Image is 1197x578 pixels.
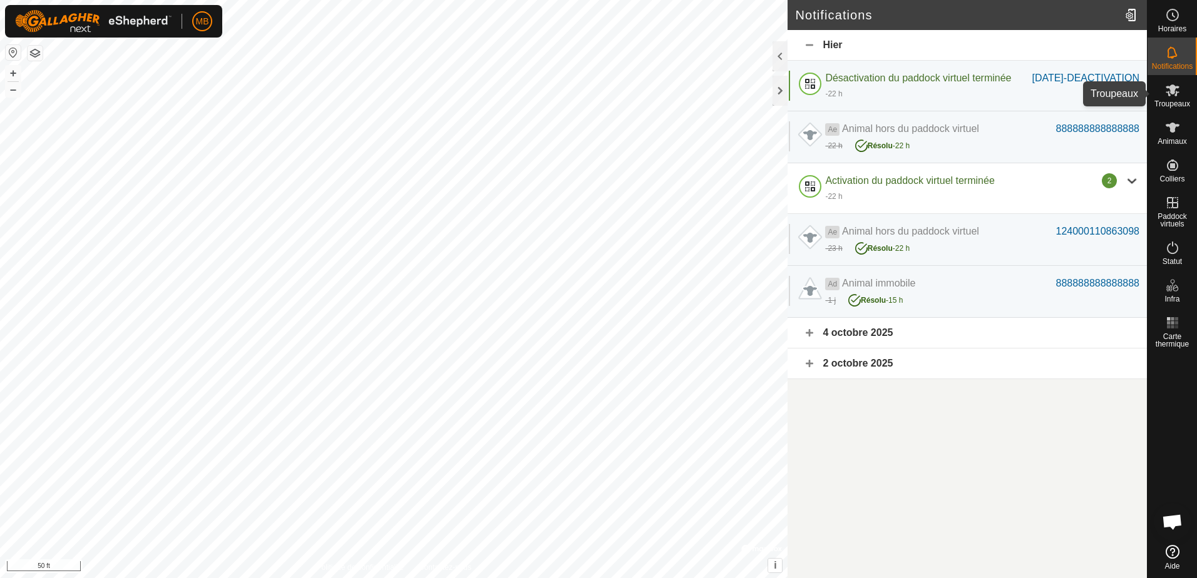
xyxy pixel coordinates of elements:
[788,348,1147,379] div: 2 octobre 2025
[1154,503,1191,540] div: Ouvrir le chat
[196,15,209,28] span: MB
[316,562,403,573] a: Politique de confidentialité
[1164,562,1179,570] span: Aide
[1102,173,1117,188] div: 2
[825,243,842,254] div: -23 h
[842,123,979,134] span: Animal hors du paddock virtuel
[788,318,1147,348] div: 4 octobre 2025
[1164,295,1179,303] span: Infra
[28,46,43,61] button: Couches de carte
[825,88,842,99] div: -22 h
[419,562,471,573] a: Contactez-nous
[825,123,840,136] span: Ae
[6,45,21,60] button: Réinitialiser la carte
[1154,100,1190,108] span: Troupeaux
[1151,333,1194,348] span: Carte thermique
[1151,213,1194,228] span: Paddock virtuels
[1158,25,1186,33] span: Horaires
[848,291,903,306] div: -15 h
[825,140,842,151] div: -22 h
[1056,224,1139,239] div: 124000110863098
[825,226,840,238] span: Ae
[1158,138,1187,145] span: Animaux
[842,278,915,288] span: Animal immobile
[1056,121,1139,136] div: 888888888888888
[868,244,893,253] span: Résolu
[1148,540,1197,575] a: Aide
[6,66,21,81] button: +
[825,295,836,306] div: -1 j
[868,141,893,150] span: Résolu
[842,226,979,236] span: Animal hors du paddock virtuel
[1159,175,1184,183] span: Colliers
[795,8,1119,23] h2: Notifications
[825,73,1011,83] span: Désactivation du paddock virtuel terminée
[6,82,21,97] button: –
[825,191,842,202] div: -22 h
[825,278,840,290] span: Ad
[1152,63,1193,70] span: Notifications
[1056,276,1139,291] div: 888888888888888
[1163,258,1182,265] span: Statut
[788,30,1147,61] div: Hier
[774,560,776,570] span: i
[15,10,172,33] img: Logo Gallagher
[861,296,886,305] span: Résolu
[855,136,910,151] div: -22 h
[1032,71,1139,86] div: [DATE]-DEACTIVATION
[855,239,910,254] div: -22 h
[768,559,782,572] button: i
[825,175,994,186] span: Activation du paddock virtuel terminée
